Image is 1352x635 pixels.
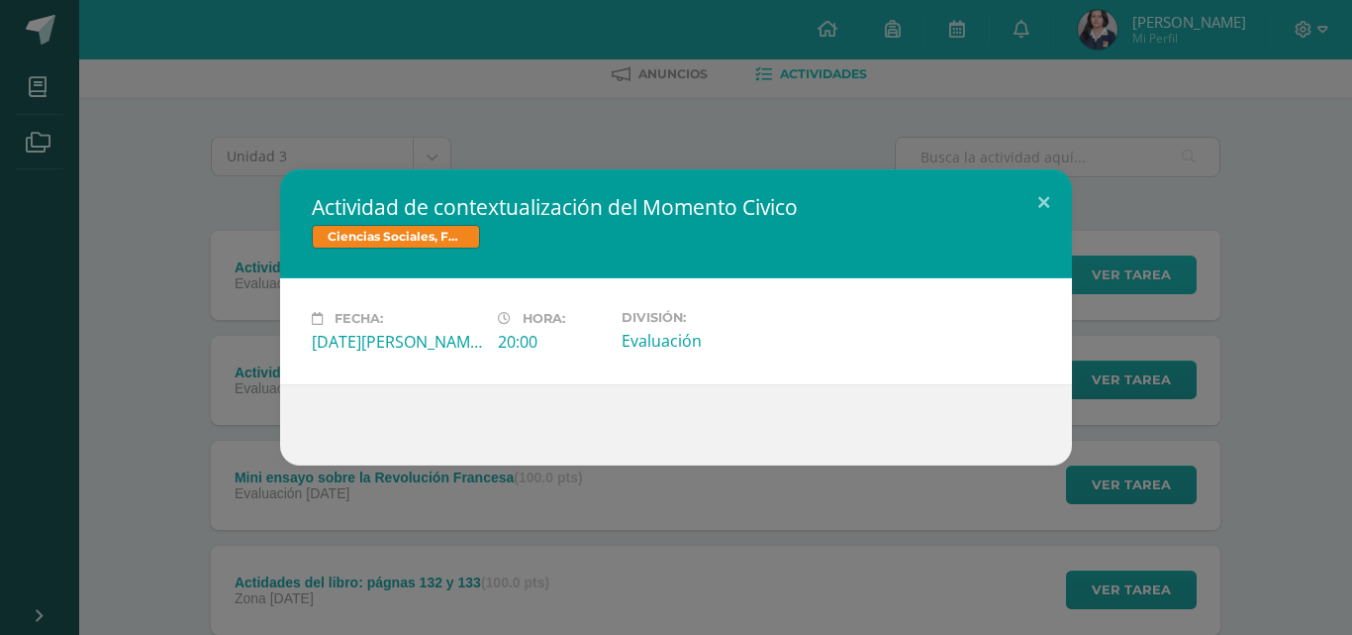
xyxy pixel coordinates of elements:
div: Evaluación [622,330,792,352]
div: 20:00 [498,331,606,353]
span: Fecha: [335,311,383,326]
span: Ciencias Sociales, Formación Ciudadana e Interculturalidad [312,225,480,249]
div: [DATE][PERSON_NAME] [312,331,482,353]
button: Close (Esc) [1015,169,1072,237]
span: Hora: [523,311,565,326]
label: División: [622,310,792,325]
h2: Actividad de contextualización del Momento Civico [312,193,1040,221]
